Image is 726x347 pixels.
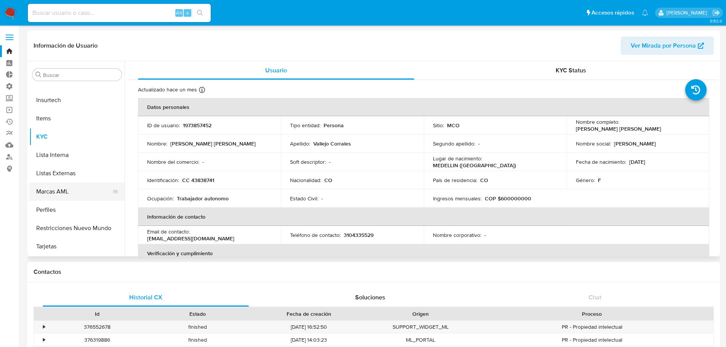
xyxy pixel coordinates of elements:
[290,158,326,165] p: Soft descriptor :
[53,310,142,318] div: Id
[576,177,595,184] p: Género :
[28,8,211,18] input: Buscar usuario o caso...
[329,158,330,165] p: -
[576,158,626,165] p: Fecha de nacimiento :
[480,177,488,184] p: CO
[147,195,174,202] p: Ocupación :
[614,140,656,147] p: [PERSON_NAME]
[138,86,197,93] p: Actualizado hace un mes
[147,228,190,235] p: Email de contacto :
[313,140,351,147] p: Vallejo Corrales
[186,9,189,16] span: s
[138,244,709,262] th: Verificación y cumplimiento
[290,195,318,202] p: Estado Civil :
[621,37,714,55] button: Ver Mirada por Persona
[471,334,713,346] div: PR - Propiedad intelectual
[290,177,321,184] p: Nacionalidad :
[321,195,323,202] p: -
[47,321,147,333] div: 376552678
[176,9,182,16] span: Alt
[471,321,713,333] div: PR - Propiedad intelectual
[147,177,179,184] p: Identificación :
[29,128,125,146] button: KYC
[177,195,229,202] p: Trabajador autonomo
[712,9,720,17] a: Salir
[478,140,480,147] p: -
[556,66,586,75] span: KYC Status
[290,232,341,238] p: Teléfono de contacto :
[265,66,287,75] span: Usuario
[182,177,214,184] p: CC 43838741
[129,293,162,302] span: Historial CX
[43,336,45,344] div: •
[370,321,471,333] div: SUPPORT_WIDGET_ML
[29,109,125,128] button: Items
[43,323,45,331] div: •
[433,195,482,202] p: Ingresos mensuales :
[248,334,370,346] div: [DATE] 14:03:23
[29,146,125,164] button: Lista Interna
[290,122,321,129] p: Tipo entidad :
[147,158,199,165] p: Nombre del comercio :
[253,310,365,318] div: Fecha de creación
[344,232,373,238] p: 3104335529
[47,334,147,346] div: 376319886
[433,140,475,147] p: Segundo apellido :
[476,310,708,318] div: Proceso
[588,293,601,302] span: Chat
[433,122,444,129] p: Sitio :
[629,158,645,165] p: [DATE]
[183,122,212,129] p: 1973857452
[324,122,344,129] p: Persona
[376,310,465,318] div: Origen
[631,37,696,55] span: Ver Mirada por Persona
[35,72,42,78] button: Buscar
[447,122,460,129] p: MCO
[192,8,208,18] button: search-icon
[591,9,634,17] span: Accesos rápidos
[202,158,204,165] p: -
[29,164,125,182] button: Listas Externas
[170,140,256,147] p: [PERSON_NAME] [PERSON_NAME]
[667,9,710,16] p: deisyesperanza.cardenas@mercadolibre.com.co
[248,321,370,333] div: [DATE] 16:52:50
[147,140,167,147] p: Nombre :
[29,237,125,256] button: Tarjetas
[642,10,648,16] a: Notificaciones
[29,201,125,219] button: Perfiles
[153,310,242,318] div: Estado
[147,235,234,242] p: [EMAIL_ADDRESS][DOMAIN_NAME]
[34,42,98,50] h1: Información de Usuario
[29,219,125,237] button: Restricciones Nuevo Mundo
[138,208,709,226] th: Información de contacto
[433,177,477,184] p: País de residencia :
[147,122,180,129] p: ID de usuario :
[355,293,385,302] span: Soluciones
[290,140,310,147] p: Apellido :
[576,125,661,132] p: [PERSON_NAME] [PERSON_NAME]
[29,91,125,109] button: Insurtech
[433,232,481,238] p: Nombre corporativo :
[598,177,601,184] p: F
[433,162,516,169] p: MEDELLIN ([GEOGRAPHIC_DATA])
[147,334,248,346] div: finished
[138,98,709,116] th: Datos personales
[484,232,486,238] p: -
[370,334,471,346] div: ML_PORTAL
[576,140,611,147] p: Nombre social :
[324,177,332,184] p: CO
[485,195,531,202] p: COP $600000000
[576,118,619,125] p: Nombre completo :
[34,268,714,276] h1: Contactos
[147,321,248,333] div: finished
[29,182,119,201] button: Marcas AML
[43,72,119,78] input: Buscar
[433,155,482,162] p: Lugar de nacimiento :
